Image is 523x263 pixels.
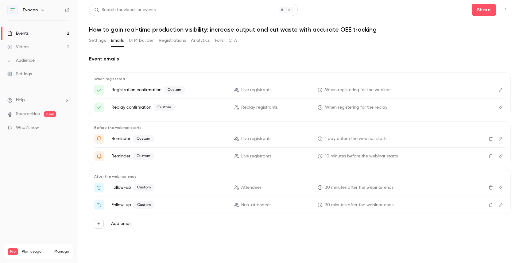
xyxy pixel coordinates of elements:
[94,76,506,81] p: When registered
[325,184,393,191] span: 30 minutes after the webinar ends
[44,111,56,117] span: new
[94,85,506,95] li: Here's your access link to "{{ event_name }}"!
[325,136,387,142] span: 1 day before the webinar starts
[496,183,506,192] button: Edit
[8,248,18,255] span: Pro
[89,36,106,45] button: Settings
[472,4,496,16] button: Share
[325,153,398,160] span: 10 minutes before the webinar starts
[7,30,29,37] div: Events
[16,97,25,103] span: Help
[241,104,277,111] span: Replay registrants
[486,151,496,161] button: Delete
[16,125,39,131] span: What's new
[111,184,227,191] p: Follow-up
[94,151,506,161] li: "{{ event_name }}" is about to go live
[111,104,227,111] p: Replay confirmation
[22,249,51,254] span: Plan usage
[486,200,496,210] button: Delete
[7,57,35,64] div: Audience
[133,153,154,160] span: Custom
[54,249,69,254] a: Manage
[496,151,506,161] button: Edit
[129,36,154,45] button: UTM builder
[241,153,271,160] span: Live registrants
[486,183,496,192] button: Delete
[8,5,17,15] img: Evocon
[111,201,227,209] p: Follow-up
[486,134,496,144] button: Delete
[111,153,227,160] p: Reminder
[111,135,227,142] p: Reminder
[496,102,506,112] button: Edit
[154,104,175,111] span: Custom
[7,44,29,50] div: Videos
[325,202,393,208] span: 30 minutes after the webinar ends
[94,174,506,179] p: After the webinar ends
[134,201,154,209] span: Custom
[496,85,506,95] button: Edit
[111,36,124,45] button: Emails
[133,135,154,142] span: Custom
[229,36,237,45] button: CTA
[241,87,271,93] span: Live registrants
[241,184,261,191] span: Attendees
[7,71,32,77] div: Settings
[241,202,271,208] span: Non-attendees
[325,104,387,111] span: When registering for the replay
[7,97,69,103] li: help-dropdown-opener
[94,125,506,130] p: Before the webinar starts
[94,7,156,13] div: Search for videos or events
[89,26,511,33] h1: How to gain real-time production visibility: increase output and cut waste with accurate OEE trac...
[111,221,131,227] label: Add email
[16,111,40,117] a: SpeakerHub
[496,134,506,144] button: Edit
[241,136,271,142] span: Live registrants
[23,7,38,13] h6: Evocon
[325,87,391,93] span: When registering for the webinar
[134,184,154,191] span: Custom
[89,55,511,63] h2: Event emails
[159,36,186,45] button: Registrations
[94,183,506,192] li: Thanks for attending our webinar "{{ event_name }}"
[496,200,506,210] button: Edit
[94,102,506,112] li: Here's your access link to "{{ event_name }}"!
[94,134,506,144] li: Get Ready for '{{ event_name }}' tomorrow!
[215,36,224,45] button: Polls
[164,86,185,94] span: Custom
[94,200,506,210] li: Watch the replay of our webinar "{{ event_name }}"
[191,36,210,45] button: Analytics
[111,86,227,94] p: Registration confirmation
